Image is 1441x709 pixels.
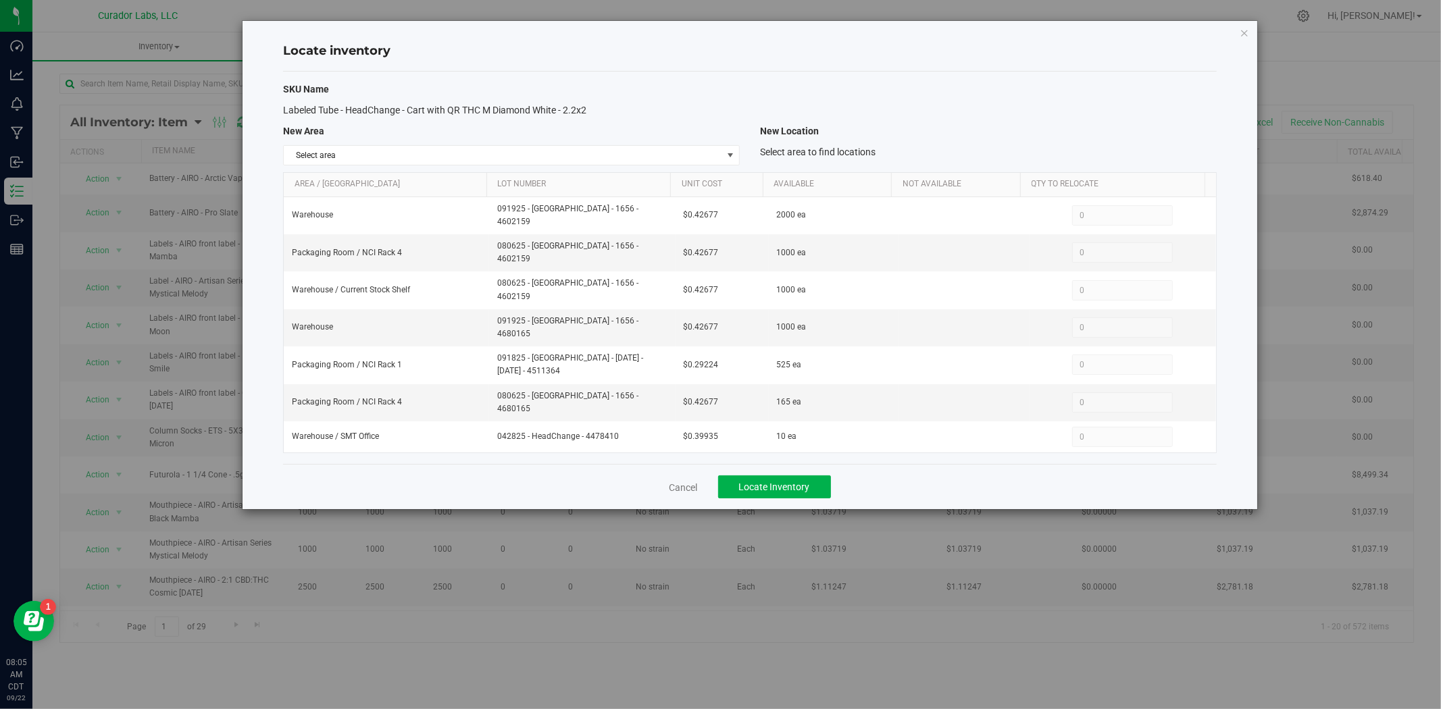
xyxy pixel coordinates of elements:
[497,352,667,377] span: 091825 - [GEOGRAPHIC_DATA] - [DATE] - [DATE] - 4511364
[684,246,719,259] span: $0.42677
[14,601,54,641] iframe: Resource center
[777,430,797,443] span: 10 ea
[497,277,667,303] span: 080625 - [GEOGRAPHIC_DATA] - 1656 - 4602159
[774,179,886,190] a: Available
[284,146,722,165] span: Select area
[903,179,1015,190] a: Not Available
[777,359,802,371] span: 525 ea
[760,126,819,136] span: New Location
[777,321,807,334] span: 1000 ea
[669,481,698,494] a: Cancel
[292,284,410,296] span: Warehouse / Current Stock Shelf
[718,475,831,498] button: Locate Inventory
[684,430,719,443] span: $0.39935
[684,396,719,409] span: $0.42677
[777,209,807,221] span: 2000 ea
[283,84,329,95] span: SKU Name
[283,105,586,115] span: Labeled Tube - HeadChange - Cart with QR THC M Diamond White - 2.2x2
[292,359,402,371] span: Packaging Room / NCI Rack 1
[777,246,807,259] span: 1000 ea
[295,179,482,190] a: Area / [GEOGRAPHIC_DATA]
[497,203,667,228] span: 091925 - [GEOGRAPHIC_DATA] - 1656 - 4602159
[777,396,802,409] span: 165 ea
[497,315,667,340] span: 091925 - [GEOGRAPHIC_DATA] - 1656 - 4680165
[684,321,719,334] span: $0.42677
[1032,179,1200,190] a: Qty to Relocate
[684,284,719,296] span: $0.42677
[739,481,810,492] span: Locate Inventory
[497,240,667,265] span: 080625 - [GEOGRAPHIC_DATA] - 1656 - 4602159
[292,396,402,409] span: Packaging Room / NCI Rack 4
[40,599,56,615] iframe: Resource center unread badge
[760,147,876,157] span: Select area to find locations
[292,430,379,443] span: Warehouse / SMT Office
[684,209,719,221] span: $0.42677
[722,146,739,165] span: select
[777,284,807,296] span: 1000 ea
[497,179,665,190] a: Lot Number
[292,246,402,259] span: Packaging Room / NCI Rack 4
[283,126,324,136] span: New Area
[497,430,667,443] span: 042825 - HeadChange - 4478410
[497,390,667,415] span: 080625 - [GEOGRAPHIC_DATA] - 1656 - 4680165
[283,43,1217,60] h4: Locate inventory
[684,359,719,371] span: $0.29224
[292,209,333,221] span: Warehouse
[682,179,758,190] a: Unit Cost
[292,321,333,334] span: Warehouse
